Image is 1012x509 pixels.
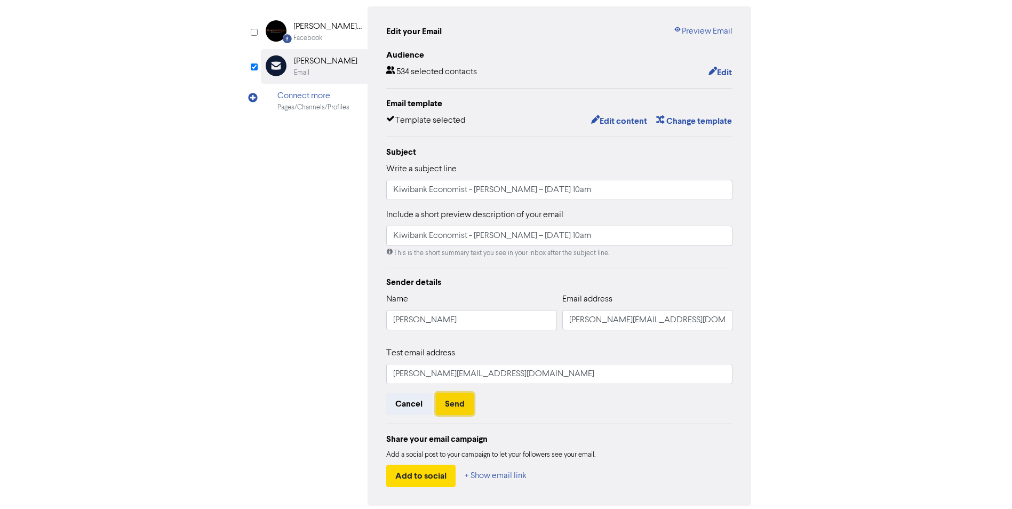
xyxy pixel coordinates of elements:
[293,20,362,33] div: [PERSON_NAME] Creed Advisory Limited
[277,102,349,113] div: Pages/Channels/Profiles
[386,66,477,79] div: 534 selected contacts
[277,90,349,102] div: Connect more
[386,146,733,158] div: Subject
[386,97,733,110] div: Email template
[261,84,368,118] div: Connect morePages/Channels/Profiles
[293,33,322,43] div: Facebook
[562,293,612,306] label: Email address
[261,14,368,49] div: Facebook [PERSON_NAME] Creed Advisory LimitedFacebook
[673,25,732,38] a: Preview Email
[386,248,733,258] div: This is the short summary text you see in your inbox after the subject line.
[386,276,733,289] div: Sender details
[261,49,368,84] div: [PERSON_NAME]Email
[591,114,648,128] button: Edit content
[386,163,457,176] label: Write a subject line
[386,347,455,360] label: Test email address
[464,465,527,487] button: + Show email link
[386,433,733,446] div: Share your email campaign
[386,465,456,487] button: Add to social
[266,20,286,42] img: Facebook
[386,450,733,460] div: Add a social post to your campaign to let your followers see your email.
[386,49,733,61] div: Audience
[436,393,474,415] button: Send
[386,114,465,128] div: Template selected
[878,394,1012,509] iframe: Chat Widget
[386,393,432,415] button: Cancel
[656,114,732,128] button: Change template
[386,293,408,306] label: Name
[708,66,732,79] button: Edit
[294,68,309,78] div: Email
[386,209,563,221] label: Include a short preview description of your email
[294,55,357,68] div: [PERSON_NAME]
[386,25,442,38] div: Edit your Email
